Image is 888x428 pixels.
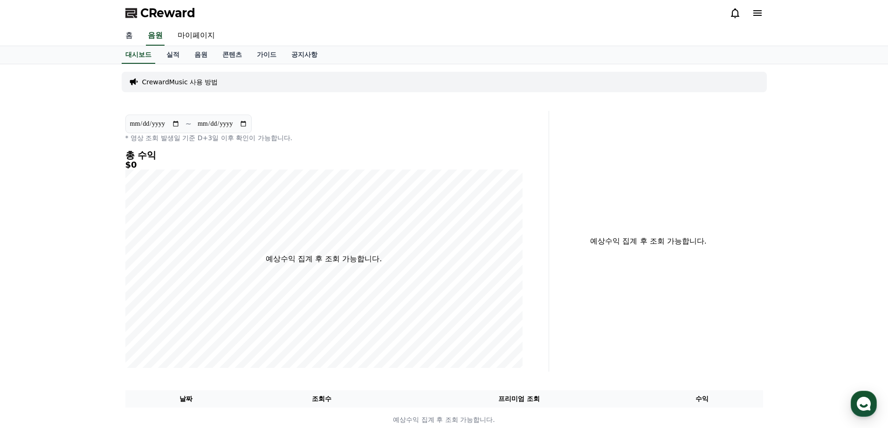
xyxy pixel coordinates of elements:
[186,118,192,129] p: ~
[118,26,140,46] a: 홈
[215,46,249,64] a: 콘텐츠
[125,150,523,160] h4: 총 수익
[144,309,155,317] span: 설정
[62,295,120,319] a: 대화
[284,46,325,64] a: 공지사항
[125,133,523,143] p: * 영상 조회 발생일 기준 D+3일 이후 확인이 가능합니다.
[122,46,155,64] a: 대시보드
[120,295,179,319] a: 설정
[641,390,763,408] th: 수익
[125,390,247,408] th: 날짜
[125,6,195,20] a: CReward
[125,160,523,170] h5: $0
[249,46,284,64] a: 가이드
[266,253,382,265] p: 예상수익 집계 후 조회 가능합니다.
[146,26,165,46] a: 음원
[126,415,763,425] p: 예상수익 집계 후 조회 가능합니다.
[29,309,35,317] span: 홈
[187,46,215,64] a: 음원
[397,390,641,408] th: 프리미엄 조회
[247,390,396,408] th: 조회수
[142,77,218,87] a: CrewardMusic 사용 방법
[85,310,96,317] span: 대화
[557,236,741,247] p: 예상수익 집계 후 조회 가능합니다.
[159,46,187,64] a: 실적
[140,6,195,20] span: CReward
[170,26,222,46] a: 마이페이지
[3,295,62,319] a: 홈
